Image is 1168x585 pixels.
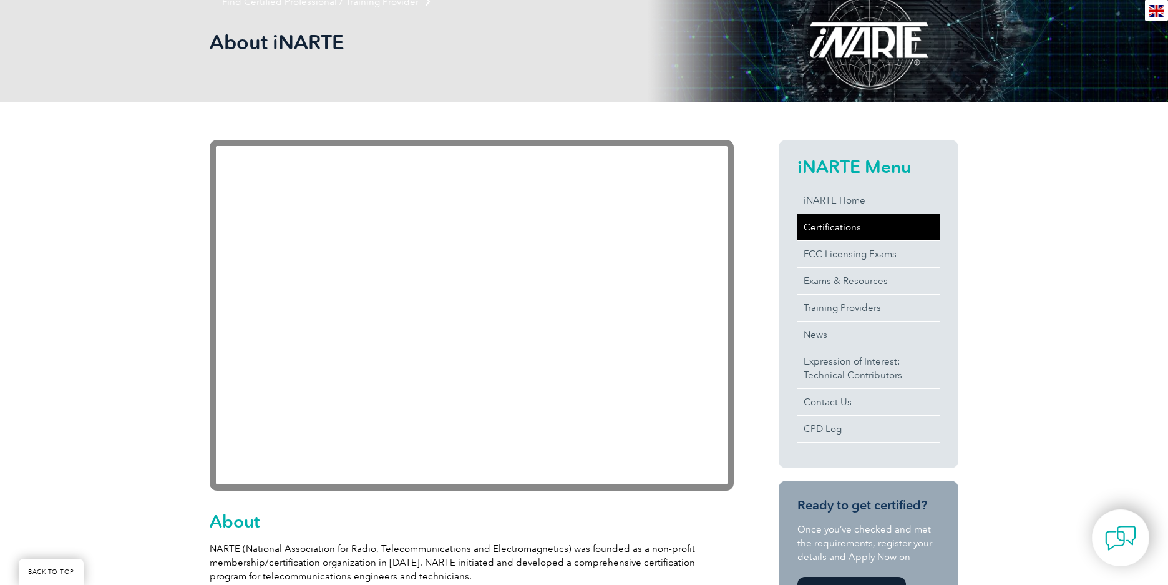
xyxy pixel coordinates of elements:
a: Contact Us [797,389,940,415]
h3: Ready to get certified? [797,498,940,513]
a: iNARTE Home [797,187,940,214]
iframe: YouTube video player [210,140,734,491]
h2: iNARTE Menu [797,157,940,177]
a: Certifications [797,214,940,240]
a: FCC Licensing Exams [797,241,940,267]
h2: About [210,511,734,531]
img: contact-chat.png [1105,523,1136,554]
a: News [797,322,940,348]
h2: About iNARTE [210,32,734,52]
a: BACK TO TOP [19,559,84,585]
p: NARTE (National Association for Radio, Telecommunications and Electromagnetics) was founded as a ... [210,542,734,583]
a: Expression of Interest:Technical Contributors [797,348,940,388]
a: CPD Log [797,416,940,442]
a: Exams & Resources [797,268,940,294]
img: en [1149,5,1164,17]
p: Once you’ve checked and met the requirements, register your details and Apply Now on [797,523,940,564]
a: Training Providers [797,295,940,321]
